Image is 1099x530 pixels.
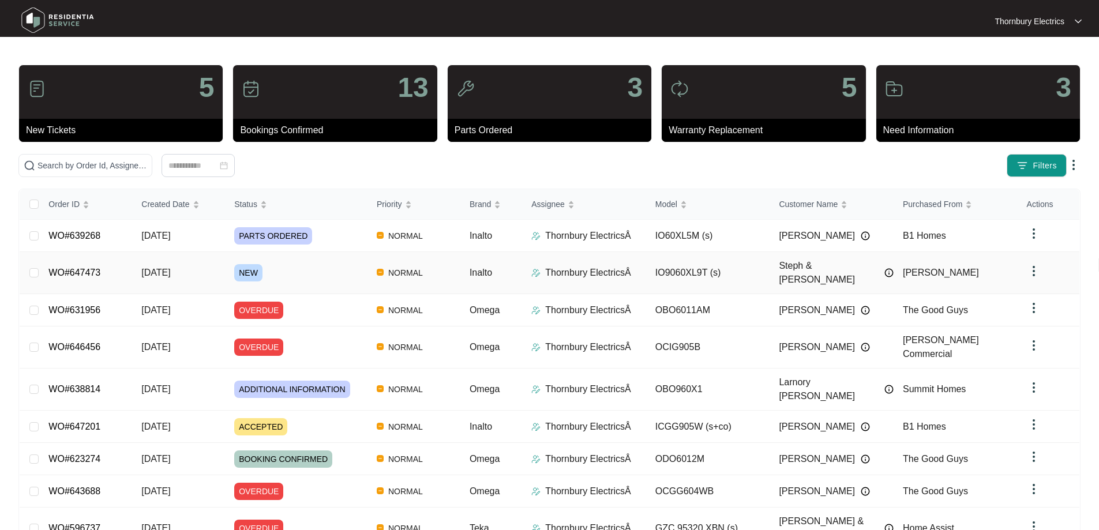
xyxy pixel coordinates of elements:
a: WO#631956 [48,305,100,315]
img: icon [456,80,475,98]
a: WO#638814 [48,384,100,394]
img: Assigner Icon [531,343,541,352]
a: WO#647201 [48,422,100,431]
a: WO#643688 [48,486,100,496]
span: Omega [470,486,500,496]
span: Customer Name [779,198,838,211]
span: NORMAL [384,452,427,466]
input: Search by Order Id, Assignee Name, Customer Name, Brand and Model [37,159,147,172]
span: [PERSON_NAME] [779,484,855,498]
th: Brand [460,189,522,220]
span: [PERSON_NAME] [779,420,855,434]
th: Customer Name [770,189,894,220]
img: Info icon [861,306,870,315]
span: Order ID [48,198,80,211]
img: filter icon [1017,160,1028,171]
img: Assigner Icon [531,454,541,464]
span: Brand [470,198,491,211]
td: OCGG604WB [646,475,770,508]
span: NORMAL [384,420,427,434]
p: Thornbury ElectricsÂ [545,266,631,280]
span: Omega [470,454,500,464]
img: icon [28,80,46,98]
p: Warranty Replacement [669,123,865,137]
td: ODO6012M [646,443,770,475]
img: Info icon [861,231,870,240]
span: NORMAL [384,266,427,280]
p: Need Information [883,123,1080,137]
p: 5 [199,74,215,102]
span: ADDITIONAL INFORMATION [234,381,350,398]
p: Thornbury ElectricsÂ [545,340,631,354]
img: residentia service logo [17,3,98,37]
img: dropdown arrow [1075,18,1082,24]
img: search-icon [24,160,35,171]
td: OBO960X1 [646,369,770,411]
td: IO60XL5M (s) [646,220,770,252]
th: Model [646,189,770,220]
span: Summit Homes [903,384,966,394]
span: The Good Guys [903,454,968,464]
p: 3 [1056,74,1071,102]
img: dropdown arrow [1027,339,1041,352]
p: Thornbury ElectricsÂ [545,382,631,396]
a: WO#639268 [48,231,100,240]
img: Vercel Logo [377,385,384,392]
th: Purchased From [894,189,1018,220]
span: [DATE] [141,342,170,352]
p: Thornbury ElectricsÂ [545,484,631,498]
span: Inalto [470,268,492,277]
span: ACCEPTED [234,418,287,435]
span: The Good Guys [903,486,968,496]
span: Omega [470,342,500,352]
span: Inalto [470,231,492,240]
img: dropdown arrow [1027,418,1041,431]
img: dropdown arrow [1027,482,1041,496]
td: ICGG905W (s+co) [646,411,770,443]
p: 13 [397,74,428,102]
span: OVERDUE [234,302,283,319]
img: Info icon [861,487,870,496]
img: Info icon [861,422,870,431]
span: [DATE] [141,305,170,315]
img: Vercel Logo [377,487,384,494]
button: filter iconFilters [1007,154,1067,177]
span: [PERSON_NAME] Commercial [903,335,979,359]
p: Thornbury ElectricsÂ [545,420,631,434]
span: Model [655,198,677,211]
img: icon [670,80,689,98]
span: BOOKING CONFIRMED [234,450,332,468]
span: [DATE] [141,268,170,277]
span: [PERSON_NAME] [779,303,855,317]
span: NORMAL [384,382,427,396]
p: New Tickets [26,123,223,137]
span: B1 Homes [903,422,946,431]
span: Purchased From [903,198,962,211]
td: OBO6011AM [646,294,770,326]
span: [DATE] [141,384,170,394]
th: Assignee [522,189,646,220]
p: 3 [627,74,643,102]
span: OVERDUE [234,339,283,356]
img: dropdown arrow [1027,227,1041,240]
img: Vercel Logo [377,455,384,462]
span: Assignee [531,198,565,211]
span: Larnory [PERSON_NAME] [779,375,879,403]
a: WO#646456 [48,342,100,352]
span: NORMAL [384,340,427,354]
span: Filters [1033,160,1057,172]
img: dropdown arrow [1027,450,1041,464]
th: Priority [367,189,460,220]
img: Assigner Icon [531,385,541,394]
span: Omega [470,305,500,315]
img: Assigner Icon [531,268,541,277]
img: Vercel Logo [377,232,384,239]
span: NORMAL [384,303,427,317]
span: Omega [470,384,500,394]
img: Info icon [884,268,894,277]
img: Assigner Icon [531,306,541,315]
span: [DATE] [141,486,170,496]
th: Order ID [39,189,132,220]
span: [DATE] [141,454,170,464]
img: Info icon [861,343,870,352]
